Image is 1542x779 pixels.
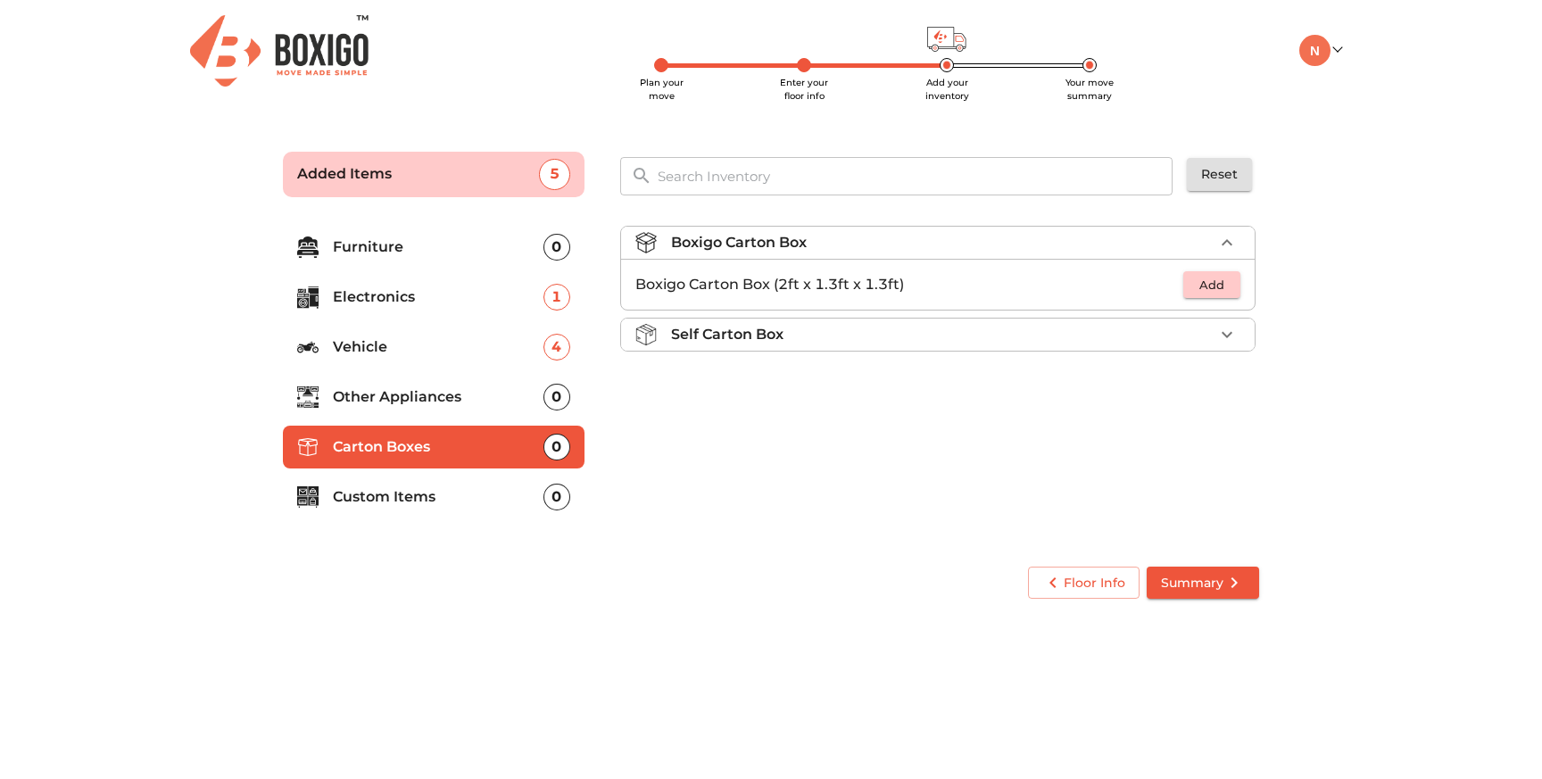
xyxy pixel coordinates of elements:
[333,336,543,358] p: Vehicle
[1187,158,1252,191] button: Reset
[1161,572,1245,594] span: Summary
[635,274,1183,295] p: Boxigo Carton Box (2ft x 1.3ft x 1.3ft)
[1183,271,1240,299] button: Add
[543,284,570,311] div: 1
[333,236,543,258] p: Furniture
[543,484,570,510] div: 0
[297,163,539,185] p: Added Items
[333,436,543,458] p: Carton Boxes
[333,386,543,408] p: Other Appliances
[635,232,657,253] img: boxigo_carton_box
[640,77,684,102] span: Plan your move
[543,384,570,410] div: 0
[635,324,657,345] img: self_carton_box
[647,157,1185,195] input: Search Inventory
[543,234,570,261] div: 0
[333,486,543,508] p: Custom Items
[543,434,570,460] div: 0
[333,286,543,308] p: Electronics
[925,77,969,102] span: Add your inventory
[539,159,570,190] div: 5
[1201,163,1238,186] span: Reset
[671,324,783,345] p: Self Carton Box
[1042,572,1125,594] span: Floor Info
[780,77,828,102] span: Enter your floor info
[1147,567,1259,600] button: Summary
[190,15,369,86] img: Boxigo
[1192,275,1231,295] span: Add
[543,334,570,360] div: 4
[1028,567,1140,600] button: Floor Info
[671,232,807,253] p: Boxigo Carton Box
[1065,77,1114,102] span: Your move summary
